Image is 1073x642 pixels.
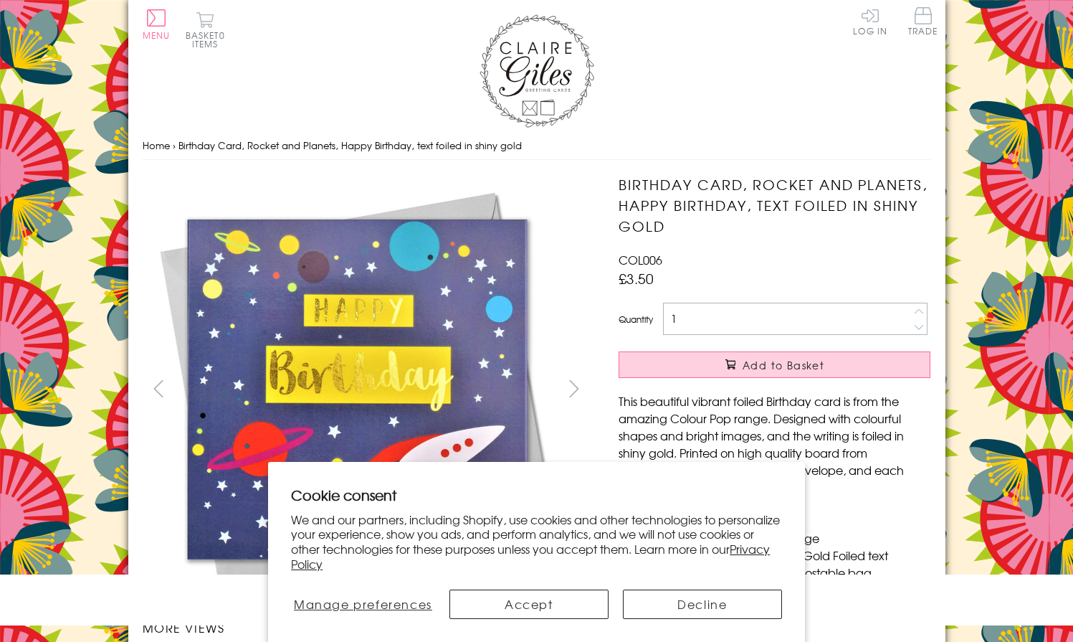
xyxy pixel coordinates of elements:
h3: More views [143,619,591,636]
img: Birthday Card, Rocket and Planets, Happy Birthday, text foiled in shiny gold [590,174,1020,605]
button: Basket0 items [186,11,225,48]
button: Accept [449,590,609,619]
p: We and our partners, including Shopify, use cookies and other technologies to personalize your ex... [291,512,782,572]
nav: breadcrumbs [143,131,931,161]
span: Birthday Card, Rocket and Planets, Happy Birthday, text foiled in shiny gold [178,138,522,152]
span: £3.50 [619,268,654,288]
button: Menu [143,9,171,39]
span: 0 items [192,29,225,50]
button: Add to Basket [619,351,930,378]
a: Privacy Policy [291,540,770,572]
span: Trade [908,7,938,35]
button: Decline [623,590,782,619]
span: Manage preferences [294,595,432,613]
span: › [173,138,176,152]
span: Menu [143,29,171,42]
h2: Cookie consent [291,485,782,505]
span: COL006 [619,251,662,268]
button: prev [143,372,175,405]
a: Trade [908,7,938,38]
img: Claire Giles Greetings Cards [480,14,594,128]
span: Add to Basket [743,358,824,372]
a: Home [143,138,170,152]
h1: Birthday Card, Rocket and Planets, Happy Birthday, text foiled in shiny gold [619,174,930,236]
p: This beautiful vibrant foiled Birthday card is from the amazing Colour Pop range. Designed with c... [619,392,930,496]
img: Birthday Card, Rocket and Planets, Happy Birthday, text foiled in shiny gold [142,174,572,605]
a: Log In [853,7,887,35]
button: Manage preferences [291,590,434,619]
button: next [558,372,590,405]
label: Quantity [619,313,653,326]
